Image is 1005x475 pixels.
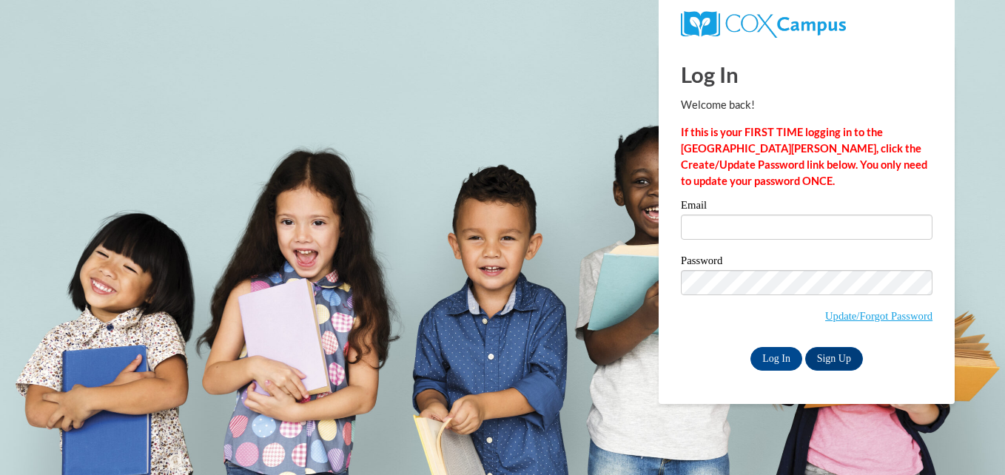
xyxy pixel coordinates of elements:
[681,17,846,30] a: COX Campus
[681,200,932,215] label: Email
[750,347,802,371] input: Log In
[681,11,846,38] img: COX Campus
[805,347,863,371] a: Sign Up
[681,59,932,90] h1: Log In
[681,126,927,187] strong: If this is your FIRST TIME logging in to the [GEOGRAPHIC_DATA][PERSON_NAME], click the Create/Upd...
[825,310,932,322] a: Update/Forgot Password
[681,255,932,270] label: Password
[681,97,932,113] p: Welcome back!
